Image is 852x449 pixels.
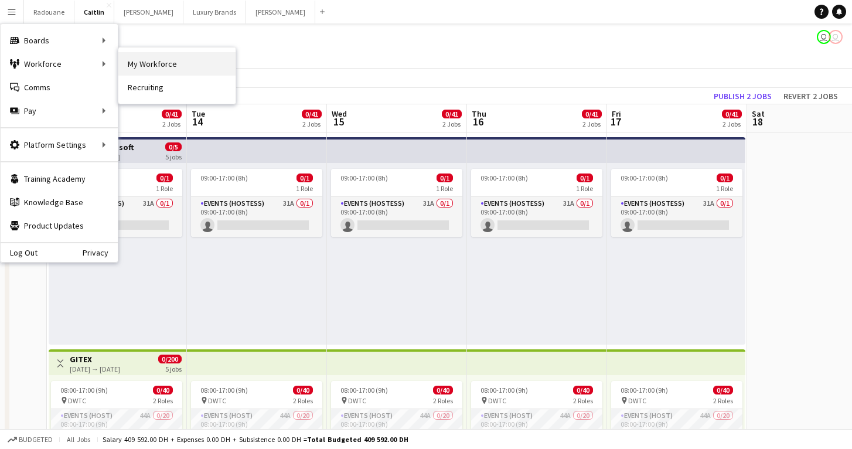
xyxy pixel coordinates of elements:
[191,169,322,237] app-job-card: 09:00-17:00 (8h)0/11 RoleEvents (Hostess)31A0/109:00-17:00 (8h)
[612,108,621,119] span: Fri
[621,174,668,182] span: 09:00-17:00 (8h)
[307,435,408,444] span: Total Budgeted 409 592.00 DH
[722,110,742,118] span: 0/41
[1,99,118,123] div: Pay
[6,433,54,446] button: Budgeted
[829,30,843,44] app-user-avatar: Caitlin Aldendorff
[70,365,120,373] div: [DATE] → [DATE]
[348,396,366,405] span: DWTC
[153,386,173,394] span: 0/40
[611,169,742,237] app-job-card: 09:00-17:00 (8h)0/11 RoleEvents (Hostess)31A0/109:00-17:00 (8h)
[340,386,388,394] span: 08:00-17:00 (9h)
[19,436,53,444] span: Budgeted
[472,108,486,119] span: Thu
[1,76,118,99] a: Comms
[442,110,462,118] span: 0/41
[331,197,462,237] app-card-role: Events (Hostess)31A0/109:00-17:00 (8h)
[118,76,236,99] a: Recruiting
[83,248,118,257] a: Privacy
[70,354,120,365] h3: GITEX
[750,115,765,128] span: 18
[190,115,205,128] span: 14
[60,386,108,394] span: 08:00-17:00 (9h)
[752,108,765,119] span: Sat
[297,174,313,182] span: 0/1
[156,174,173,182] span: 0/1
[577,174,593,182] span: 0/1
[1,29,118,52] div: Boards
[437,174,453,182] span: 0/1
[103,435,408,444] div: Salary 409 592.00 DH + Expenses 0.00 DH + Subsistence 0.00 DH =
[156,184,173,193] span: 1 Role
[611,197,742,237] app-card-role: Events (Hostess)31A0/109:00-17:00 (8h)
[162,120,181,128] div: 2 Jobs
[717,174,733,182] span: 0/1
[1,52,118,76] div: Workforce
[471,169,602,237] app-job-card: 09:00-17:00 (8h)0/11 RoleEvents (Hostess)31A0/109:00-17:00 (8h)
[628,396,646,405] span: DWTC
[433,396,453,405] span: 2 Roles
[183,1,246,23] button: Luxury Brands
[723,120,741,128] div: 2 Jobs
[293,396,313,405] span: 2 Roles
[162,110,182,118] span: 0/41
[64,435,93,444] span: All jobs
[114,1,183,23] button: [PERSON_NAME]
[1,248,38,257] a: Log Out
[200,386,248,394] span: 08:00-17:00 (9h)
[480,386,528,394] span: 08:00-17:00 (9h)
[573,386,593,394] span: 0/40
[488,396,506,405] span: DWTC
[165,151,182,161] div: 5 jobs
[1,133,118,157] div: Platform Settings
[165,363,182,373] div: 5 jobs
[436,184,453,193] span: 1 Role
[332,108,347,119] span: Wed
[480,174,528,182] span: 09:00-17:00 (8h)
[573,396,593,405] span: 2 Roles
[1,191,118,214] a: Knowledge Base
[709,89,776,104] button: Publish 2 jobs
[340,174,388,182] span: 09:00-17:00 (8h)
[158,355,182,363] span: 0/200
[302,120,321,128] div: 2 Jobs
[582,110,602,118] span: 0/41
[433,386,453,394] span: 0/40
[817,30,831,44] app-user-avatar: Radouane Bouakaz
[200,174,248,182] span: 09:00-17:00 (8h)
[621,386,668,394] span: 08:00-17:00 (9h)
[716,184,733,193] span: 1 Role
[191,197,322,237] app-card-role: Events (Hostess)31A0/109:00-17:00 (8h)
[296,184,313,193] span: 1 Role
[1,167,118,191] a: Training Academy
[713,396,733,405] span: 2 Roles
[330,115,347,128] span: 15
[74,1,114,23] button: Caitlin
[331,169,462,237] app-job-card: 09:00-17:00 (8h)0/11 RoleEvents (Hostess)31A0/109:00-17:00 (8h)
[246,1,315,23] button: [PERSON_NAME]
[208,396,226,405] span: DWTC
[471,197,602,237] app-card-role: Events (Hostess)31A0/109:00-17:00 (8h)
[24,1,74,23] button: Radouane
[779,89,843,104] button: Revert 2 jobs
[302,110,322,118] span: 0/41
[470,115,486,128] span: 16
[118,52,236,76] a: My Workforce
[713,386,733,394] span: 0/40
[576,184,593,193] span: 1 Role
[582,120,601,128] div: 2 Jobs
[610,115,621,128] span: 17
[165,142,182,151] span: 0/5
[442,120,461,128] div: 2 Jobs
[68,396,86,405] span: DWTC
[153,396,173,405] span: 2 Roles
[293,386,313,394] span: 0/40
[1,214,118,237] a: Product Updates
[192,108,205,119] span: Tue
